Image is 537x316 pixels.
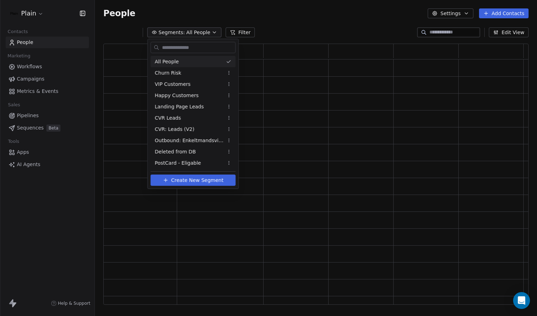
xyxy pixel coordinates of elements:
span: PostCard - Eligable [155,159,201,167]
span: Create New Segment [171,177,224,184]
button: Create New Segment [150,175,235,186]
span: CVR Leads [155,114,181,122]
span: All People [155,58,179,65]
span: Deleted from DB [155,148,196,156]
span: Landing Page Leads [155,103,204,110]
span: VIP Customers [155,81,190,88]
span: Outbound: Enkeltmandsvirksomhed (CVR) [155,137,224,144]
span: Happy Customers [155,92,199,99]
div: Suggestions [150,56,235,169]
span: Churn Risk [155,69,181,77]
span: CVR: Leads (V2) [155,126,194,133]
